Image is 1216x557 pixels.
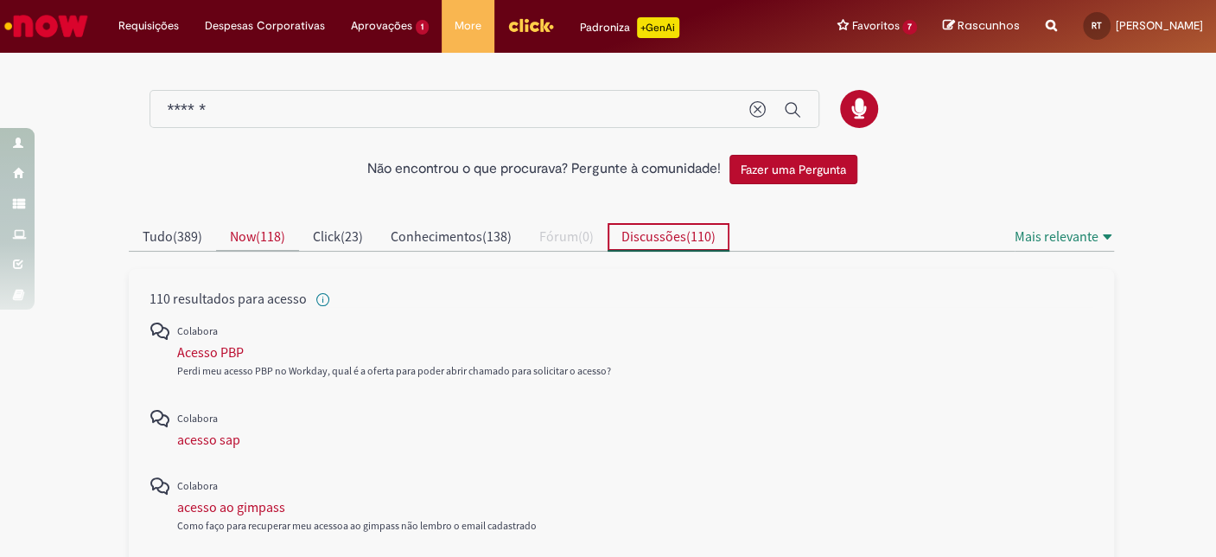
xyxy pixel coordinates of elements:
span: [PERSON_NAME] [1116,18,1203,33]
img: click_logo_yellow_360x200.png [507,12,554,38]
span: More [455,17,481,35]
span: Despesas Corporativas [205,17,325,35]
a: Rascunhos [943,18,1020,35]
span: Rascunhos [958,17,1020,34]
img: ServiceNow [2,9,91,43]
span: 1 [416,20,429,35]
button: Fazer uma Pergunta [729,155,857,184]
span: Requisições [118,17,179,35]
p: +GenAi [637,17,679,38]
span: RT [1092,20,1102,31]
div: Padroniza [580,17,679,38]
h2: Não encontrou o que procurava? Pergunte à comunidade! [367,162,721,177]
span: Favoritos [851,17,899,35]
span: Aprovações [351,17,412,35]
span: 7 [902,20,917,35]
